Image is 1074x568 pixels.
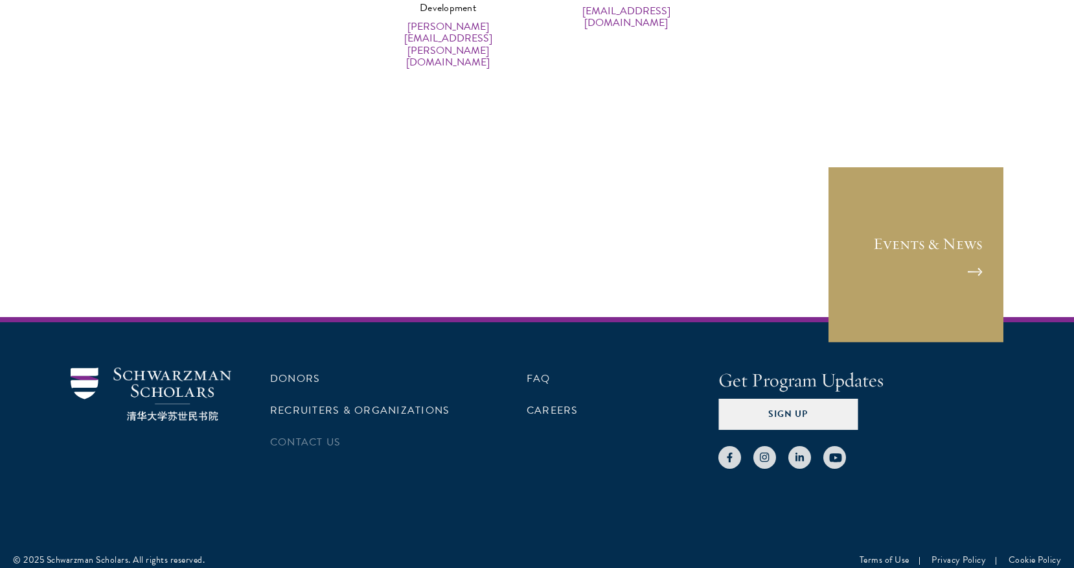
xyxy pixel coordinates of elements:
img: Schwarzman Scholars [71,368,231,421]
div: © 2025 Schwarzman Scholars. All rights reserved. [13,553,205,567]
a: [EMAIL_ADDRESS][DOMAIN_NAME] [550,5,702,29]
a: Events & News [828,167,1003,342]
a: Recruiters & Organizations [270,403,450,418]
a: FAQ [527,371,551,386]
h4: Get Program Updates [718,368,1003,394]
button: Sign Up [718,399,858,430]
a: Careers [527,403,578,418]
a: Donors [270,371,320,386]
a: Privacy Policy [931,553,986,567]
a: Contact Us [270,434,341,450]
a: Cookie Policy [1009,553,1062,567]
a: Terms of Use [860,553,909,567]
a: [PERSON_NAME][EMAIL_ADDRESS][PERSON_NAME][DOMAIN_NAME] [372,21,524,69]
